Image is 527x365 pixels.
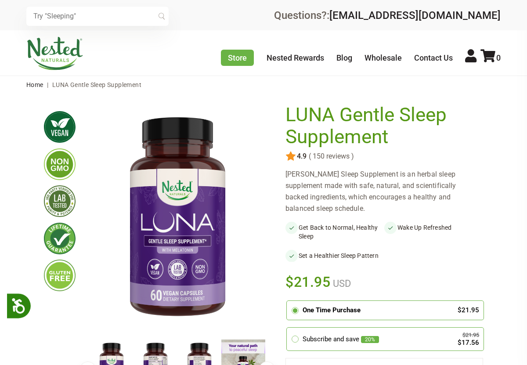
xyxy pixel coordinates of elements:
img: Nested Naturals [26,37,83,70]
li: Get Back to Normal, Healthy Sleep [285,221,384,242]
a: Wholesale [365,53,402,62]
a: Contact Us [414,53,453,62]
span: 0 [496,53,501,62]
img: thirdpartytested [44,185,76,217]
a: Store [221,50,254,66]
h1: LUNA Gentle Sleep Supplement [285,104,479,148]
span: LUNA Gentle Sleep Supplement [52,81,141,88]
a: Home [26,81,43,88]
img: glutenfree [44,260,76,291]
a: 0 [480,53,501,62]
a: [EMAIL_ADDRESS][DOMAIN_NAME] [329,9,501,22]
input: Try "Sleeping" [26,7,169,26]
li: Set a Healthier Sleep Pattern [285,249,384,262]
span: | [45,81,51,88]
img: LUNA Gentle Sleep Supplement [90,104,265,332]
a: Blog [336,53,352,62]
span: $21.95 [285,272,331,292]
img: vegan [44,111,76,143]
img: star.svg [285,151,296,162]
div: [PERSON_NAME] Sleep Supplement is an herbal sleep supplement made with safe, natural, and scienti... [285,169,483,214]
nav: breadcrumbs [26,76,501,94]
span: 4.9 [296,152,307,160]
span: ( 150 reviews ) [307,152,354,160]
li: Wake Up Refreshed [384,221,483,242]
div: Questions?: [274,10,501,21]
img: gmofree [44,148,76,180]
img: lifetimeguarantee [44,223,76,254]
a: Nested Rewards [267,53,324,62]
span: USD [331,278,351,289]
